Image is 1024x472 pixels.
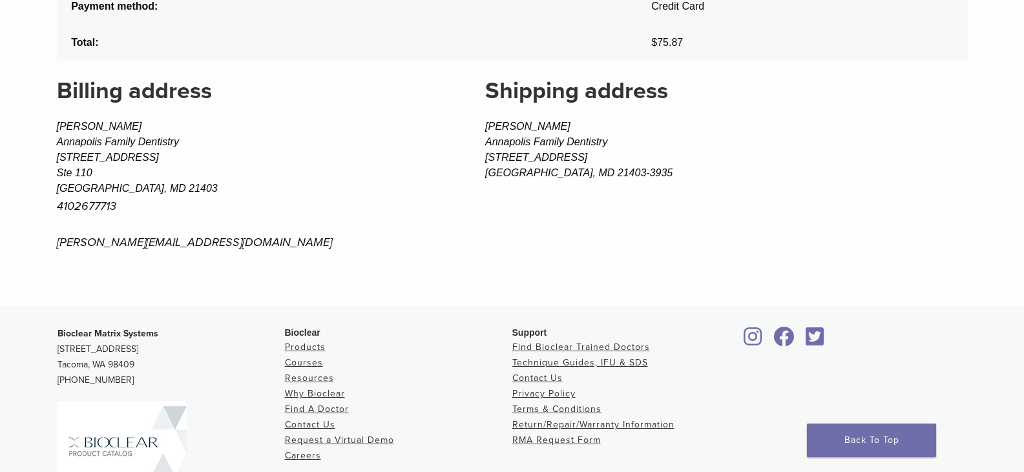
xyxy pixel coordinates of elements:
a: Bioclear [802,334,829,347]
a: Bioclear [769,334,799,347]
a: RMA Request Form [512,435,601,446]
a: Resources [285,373,334,384]
a: Request a Virtual Demo [285,435,394,446]
a: Why Bioclear [285,388,345,399]
address: [PERSON_NAME] Annapolis Family Dentistry [STREET_ADDRESS] Ste 110 [GEOGRAPHIC_DATA], MD 21403 [57,119,432,251]
h2: Billing address [57,76,432,107]
a: Terms & Conditions [512,404,601,415]
span: 75.87 [651,37,683,48]
th: Total: [57,25,637,61]
a: Technique Guides, IFU & SDS [512,357,648,368]
p: 4102677713 [57,196,432,216]
address: [PERSON_NAME] Annapolis Family Dentistry [STREET_ADDRESS] [GEOGRAPHIC_DATA], MD 21403-3935 [485,119,967,181]
strong: Bioclear Matrix Systems [57,328,158,339]
a: Bioclear [740,334,767,347]
span: Support [512,327,547,338]
p: [PERSON_NAME][EMAIL_ADDRESS][DOMAIN_NAME] [57,232,432,252]
span: Bioclear [285,327,320,338]
a: Contact Us [285,419,335,430]
a: Back To Top [807,424,936,457]
a: Contact Us [512,373,563,384]
a: Careers [285,450,321,461]
a: Find A Doctor [285,404,349,415]
a: Return/Repair/Warranty Information [512,419,674,430]
a: Products [285,342,326,353]
a: Privacy Policy [512,388,576,399]
h2: Shipping address [485,76,967,107]
a: Courses [285,357,323,368]
a: Find Bioclear Trained Doctors [512,342,650,353]
span: $ [651,37,657,48]
p: [STREET_ADDRESS] Tacoma, WA 98409 [PHONE_NUMBER] [57,326,285,388]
